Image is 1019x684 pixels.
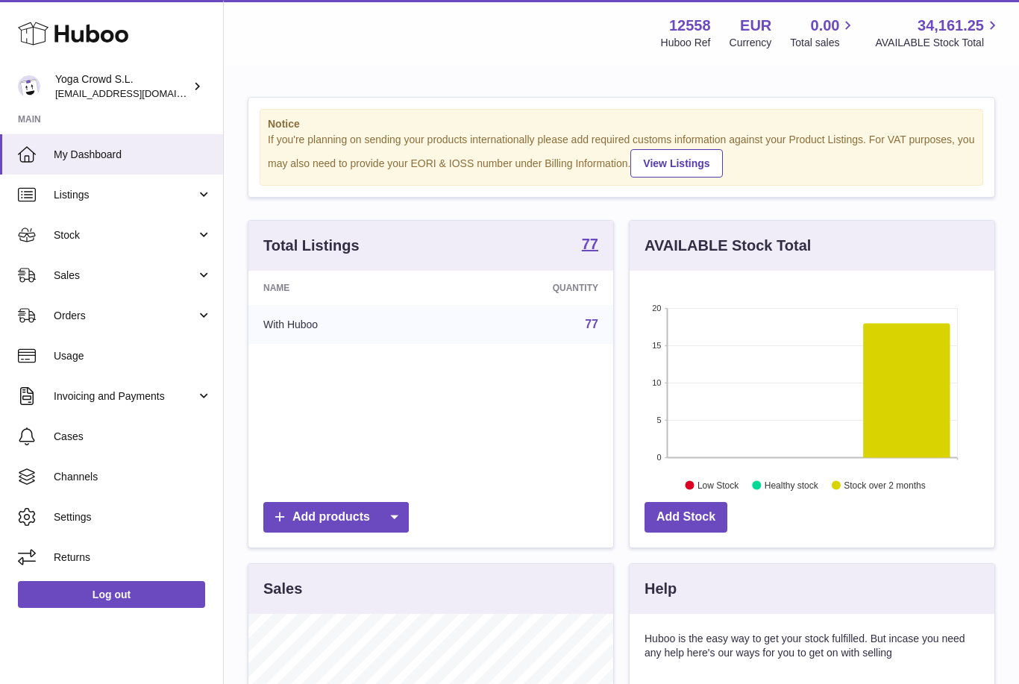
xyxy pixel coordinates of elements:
h3: Sales [263,579,302,599]
text: 15 [652,341,661,350]
span: Cases [54,430,212,444]
strong: Notice [268,117,975,131]
span: Total sales [790,36,856,50]
span: Settings [54,510,212,524]
th: Quantity [441,271,613,305]
a: 77 [582,236,598,254]
img: blc@yoga-crowd.com [18,75,40,98]
span: 0.00 [811,16,840,36]
text: 20 [652,304,661,313]
div: Yoga Crowd S.L. [55,72,189,101]
div: Currency [730,36,772,50]
span: Sales [54,269,196,283]
span: 34,161.25 [918,16,984,36]
span: My Dashboard [54,148,212,162]
h3: AVAILABLE Stock Total [645,236,811,256]
h3: Help [645,579,677,599]
text: 5 [656,415,661,424]
span: AVAILABLE Stock Total [875,36,1001,50]
a: Add Stock [645,502,727,533]
span: Channels [54,470,212,484]
td: With Huboo [248,305,441,344]
span: Stock [54,228,196,242]
text: 0 [656,453,661,462]
span: Usage [54,349,212,363]
a: View Listings [630,149,722,178]
strong: EUR [740,16,771,36]
text: Low Stock [697,480,739,490]
span: [EMAIL_ADDRESS][DOMAIN_NAME] [55,87,219,99]
span: Orders [54,309,196,323]
text: 10 [652,378,661,387]
span: Invoicing and Payments [54,389,196,404]
a: 77 [585,318,598,330]
a: 34,161.25 AVAILABLE Stock Total [875,16,1001,50]
a: 0.00 Total sales [790,16,856,50]
strong: 77 [582,236,598,251]
a: Add products [263,502,409,533]
text: Stock over 2 months [844,480,925,490]
span: Returns [54,550,212,565]
text: Healthy stock [765,480,819,490]
strong: 12558 [669,16,711,36]
div: If you're planning on sending your products internationally please add required customs informati... [268,133,975,178]
a: Log out [18,581,205,608]
th: Name [248,271,441,305]
p: Huboo is the easy way to get your stock fulfilled. But incase you need any help here's our ways f... [645,632,979,660]
div: Huboo Ref [661,36,711,50]
span: Listings [54,188,196,202]
h3: Total Listings [263,236,360,256]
